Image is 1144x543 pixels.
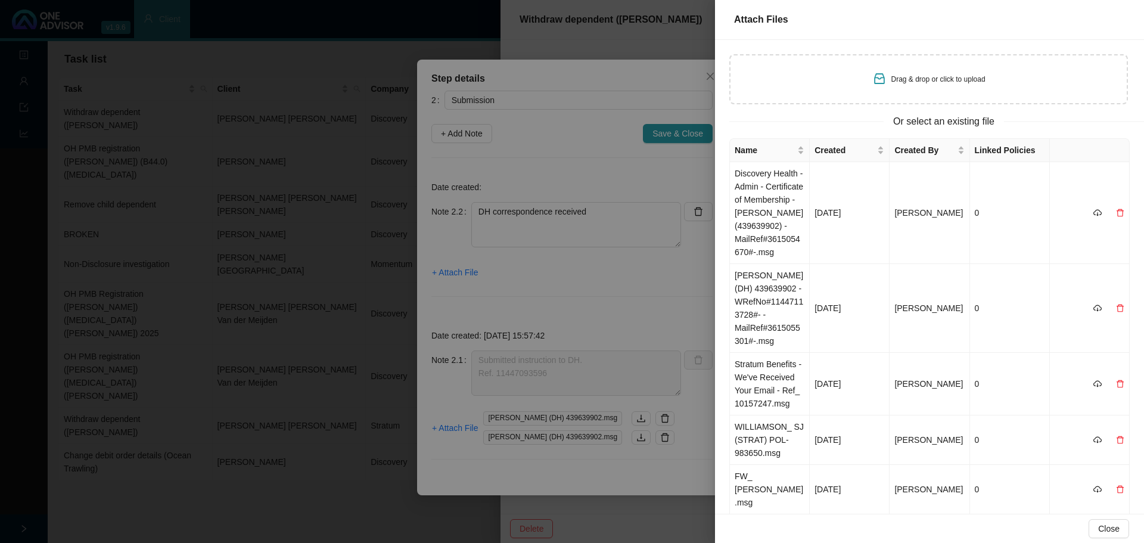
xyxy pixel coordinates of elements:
td: 0 [970,353,1050,415]
span: cloud-download [1093,380,1102,388]
button: Close [1089,519,1129,538]
span: delete [1116,485,1124,494]
span: [PERSON_NAME] [894,303,963,313]
th: Name [730,139,810,162]
span: cloud-download [1093,436,1102,444]
td: Stratum Benefits - We've Received Your Email - Ref_ 10157247.msg [730,353,810,415]
td: [PERSON_NAME] (DH) 439639902 -WRefNo#11447113728#- -MailRef#3615055301#-.msg [730,264,810,353]
span: Or select an existing file [884,114,1004,129]
td: Discovery Health - Admin - Certificate of Membership - [PERSON_NAME] (439639902) -MailRef#3615054... [730,162,810,264]
span: [PERSON_NAME] [894,208,963,218]
th: Created [810,139,890,162]
span: [PERSON_NAME] [894,435,963,445]
span: cloud-download [1093,485,1102,494]
td: [DATE] [810,353,890,415]
td: 0 [970,415,1050,465]
span: delete [1116,209,1124,217]
td: FW_ [PERSON_NAME].msg [730,465,810,514]
span: inbox [872,72,887,86]
td: [DATE] [810,415,890,465]
td: 0 [970,264,1050,353]
span: Close [1098,522,1120,535]
span: Name [735,144,795,157]
span: Created By [894,144,955,157]
span: [PERSON_NAME] [894,379,963,389]
span: Attach Files [734,14,788,24]
span: [PERSON_NAME] [894,485,963,494]
span: cloud-download [1093,304,1102,312]
span: delete [1116,380,1124,388]
td: [DATE] [810,264,890,353]
td: 0 [970,162,1050,264]
span: delete [1116,304,1124,312]
th: Linked Policies [970,139,1050,162]
td: 0 [970,465,1050,514]
td: WILLIAMSON_ SJ (STRAT) POL-983650.msg [730,415,810,465]
td: [DATE] [810,465,890,514]
span: Created [815,144,875,157]
td: [DATE] [810,162,890,264]
span: delete [1116,436,1124,444]
span: Drag & drop or click to upload [891,75,986,83]
th: Created By [890,139,969,162]
span: cloud-download [1093,209,1102,217]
